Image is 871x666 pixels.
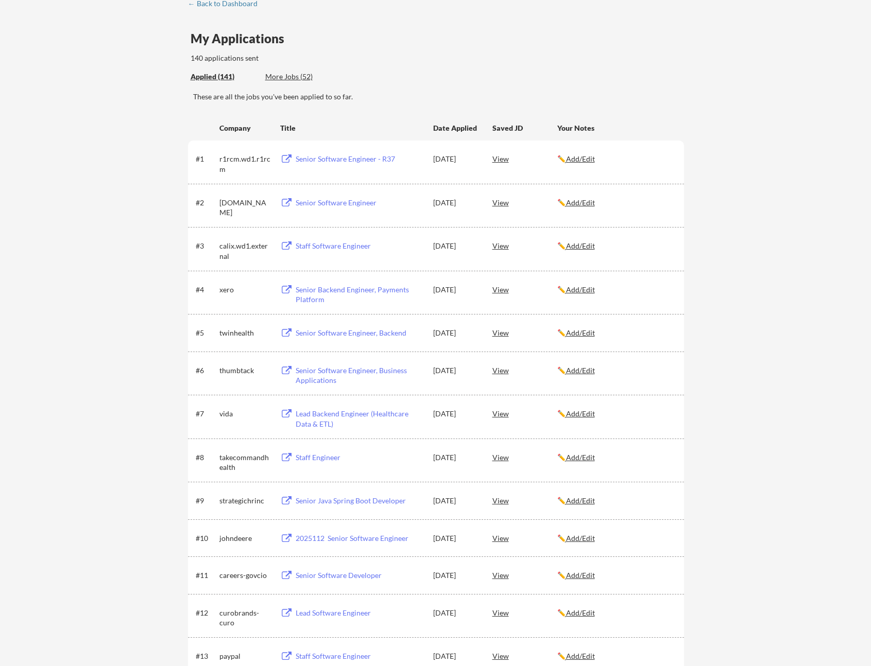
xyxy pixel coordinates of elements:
[191,32,293,45] div: My Applications
[433,123,479,133] div: Date Applied
[492,193,557,212] div: View
[219,496,271,506] div: strategichrinc
[191,72,258,82] div: Applied (141)
[196,651,216,661] div: #13
[433,533,479,544] div: [DATE]
[296,241,423,251] div: Staff Software Engineer
[566,453,595,462] u: Add/Edit
[557,241,675,251] div: ✏️
[433,285,479,295] div: [DATE]
[296,533,423,544] div: 2025112 Senior Software Engineer
[566,534,595,542] u: Add/Edit
[196,409,216,419] div: #7
[219,533,271,544] div: johndeere
[557,651,675,661] div: ✏️
[566,409,595,418] u: Add/Edit
[219,570,271,581] div: careers-govcio
[433,608,479,618] div: [DATE]
[492,566,557,584] div: View
[219,328,271,338] div: twinhealth
[566,285,595,294] u: Add/Edit
[219,409,271,419] div: vida
[492,280,557,299] div: View
[492,448,557,466] div: View
[219,154,271,174] div: r1rcm.wd1.r1rcm
[492,646,557,665] div: View
[557,496,675,506] div: ✏️
[492,236,557,255] div: View
[566,154,595,163] u: Add/Edit
[433,452,479,463] div: [DATE]
[557,608,675,618] div: ✏️
[557,285,675,295] div: ✏️
[196,570,216,581] div: #11
[296,198,423,208] div: Senior Software Engineer
[557,123,675,133] div: Your Notes
[219,608,271,628] div: curobrands-curo
[280,123,423,133] div: Title
[191,53,390,63] div: 140 applications sent
[566,198,595,207] u: Add/Edit
[196,241,216,251] div: #3
[557,452,675,463] div: ✏️
[557,533,675,544] div: ✏️
[492,529,557,547] div: View
[492,118,557,137] div: Saved JD
[566,366,595,375] u: Add/Edit
[296,570,423,581] div: Senior Software Developer
[196,496,216,506] div: #9
[566,241,595,250] u: Add/Edit
[492,404,557,423] div: View
[566,496,595,505] u: Add/Edit
[191,72,258,82] div: These are all the jobs you've been applied to so far.
[296,154,423,164] div: Senior Software Engineer - R37
[433,409,479,419] div: [DATE]
[296,328,423,338] div: Senior Software Engineer, Backend
[296,452,423,463] div: Staff Engineer
[557,409,675,419] div: ✏️
[296,608,423,618] div: Lead Software Engineer
[219,452,271,472] div: takecommandhealth
[566,652,595,660] u: Add/Edit
[196,328,216,338] div: #5
[219,285,271,295] div: xero
[296,651,423,661] div: Staff Software Engineer
[566,328,595,337] u: Add/Edit
[492,149,557,168] div: View
[196,198,216,208] div: #2
[557,198,675,208] div: ✏️
[492,491,557,510] div: View
[433,496,479,506] div: [DATE]
[433,328,479,338] div: [DATE]
[566,608,595,617] u: Add/Edit
[265,72,341,82] div: More Jobs (52)
[219,241,271,261] div: calix.wd1.external
[296,409,423,429] div: Lead Backend Engineer (Healthcare Data & ETL)
[557,328,675,338] div: ✏️
[296,365,423,385] div: Senior Software Engineer, Business Applications
[265,72,341,82] div: These are job applications we think you'd be a good fit for, but couldn't apply you to automatica...
[196,608,216,618] div: #12
[219,123,271,133] div: Company
[557,570,675,581] div: ✏️
[296,285,423,305] div: Senior Backend Engineer, Payments Platform
[196,452,216,463] div: #8
[433,365,479,376] div: [DATE]
[196,154,216,164] div: #1
[196,533,216,544] div: #10
[433,154,479,164] div: [DATE]
[193,92,684,102] div: These are all the jobs you've been applied to so far.
[557,365,675,376] div: ✏️
[433,198,479,208] div: [DATE]
[433,241,479,251] div: [DATE]
[433,651,479,661] div: [DATE]
[566,571,595,580] u: Add/Edit
[196,365,216,376] div: #6
[492,603,557,622] div: View
[296,496,423,506] div: Senior Java Spring Boot Developer
[433,570,479,581] div: [DATE]
[219,198,271,218] div: [DOMAIN_NAME]
[219,651,271,661] div: paypal
[557,154,675,164] div: ✏️
[196,285,216,295] div: #4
